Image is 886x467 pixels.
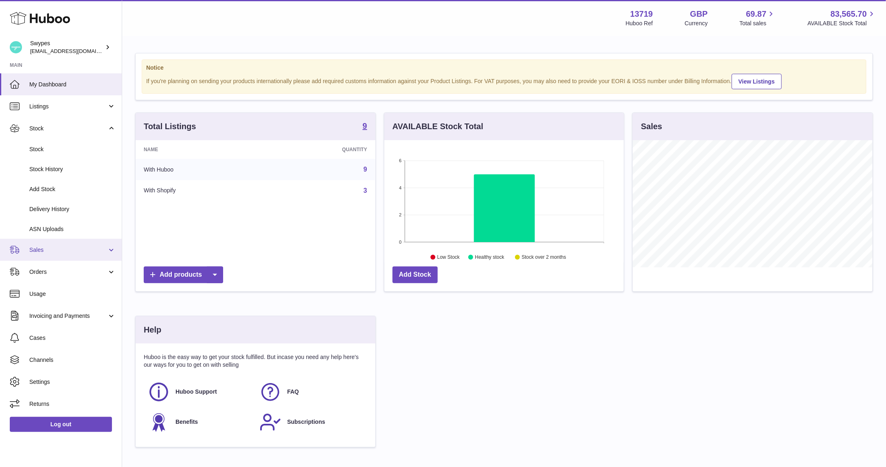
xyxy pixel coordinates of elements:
[136,159,265,180] td: With Huboo
[144,324,161,335] h3: Help
[29,205,116,213] span: Delivery History
[10,41,22,53] img: hello@swypes.co.uk
[29,356,116,364] span: Channels
[29,103,107,110] span: Listings
[29,185,116,193] span: Add Stock
[265,140,375,159] th: Quantity
[30,48,120,54] span: [EMAIL_ADDRESS][DOMAIN_NAME]
[732,74,782,89] a: View Listings
[29,290,116,298] span: Usage
[30,40,103,55] div: Swypes
[399,213,401,218] text: 2
[144,353,367,369] p: Huboo is the easy way to get your stock fulfilled. But incase you need any help here's our ways f...
[146,64,862,72] strong: Notice
[393,121,483,132] h3: AVAILABLE Stock Total
[146,73,862,89] div: If you're planning on sending your products internationally please add required customs informati...
[10,417,112,432] a: Log out
[144,121,196,132] h3: Total Listings
[136,180,265,201] td: With Shopify
[259,381,363,403] a: FAQ
[29,125,107,132] span: Stock
[399,158,401,163] text: 6
[29,400,116,408] span: Returns
[739,9,776,27] a: 69.87 Total sales
[393,267,438,283] a: Add Stock
[364,166,367,173] a: 9
[148,381,251,403] a: Huboo Support
[399,185,401,190] text: 4
[641,121,662,132] h3: Sales
[739,20,776,27] span: Total sales
[29,312,107,320] span: Invoicing and Payments
[29,246,107,254] span: Sales
[175,418,198,426] span: Benefits
[475,255,504,260] text: Healthy stock
[363,122,367,132] a: 9
[831,9,867,20] span: 83,565.70
[690,9,708,20] strong: GBP
[364,187,367,194] a: 3
[29,268,107,276] span: Orders
[29,81,116,88] span: My Dashboard
[626,20,653,27] div: Huboo Ref
[807,9,876,27] a: 83,565.70 AVAILABLE Stock Total
[399,240,401,245] text: 0
[363,122,367,130] strong: 9
[630,9,653,20] strong: 13719
[287,418,325,426] span: Subscriptions
[437,255,460,260] text: Low Stock
[746,9,766,20] span: 69.87
[287,388,299,396] span: FAQ
[259,411,363,433] a: Subscriptions
[29,334,116,342] span: Cases
[29,378,116,386] span: Settings
[807,20,876,27] span: AVAILABLE Stock Total
[29,225,116,233] span: ASN Uploads
[175,388,217,396] span: Huboo Support
[144,267,223,283] a: Add products
[685,20,708,27] div: Currency
[522,255,566,260] text: Stock over 2 months
[136,140,265,159] th: Name
[29,145,116,153] span: Stock
[29,165,116,173] span: Stock History
[148,411,251,433] a: Benefits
